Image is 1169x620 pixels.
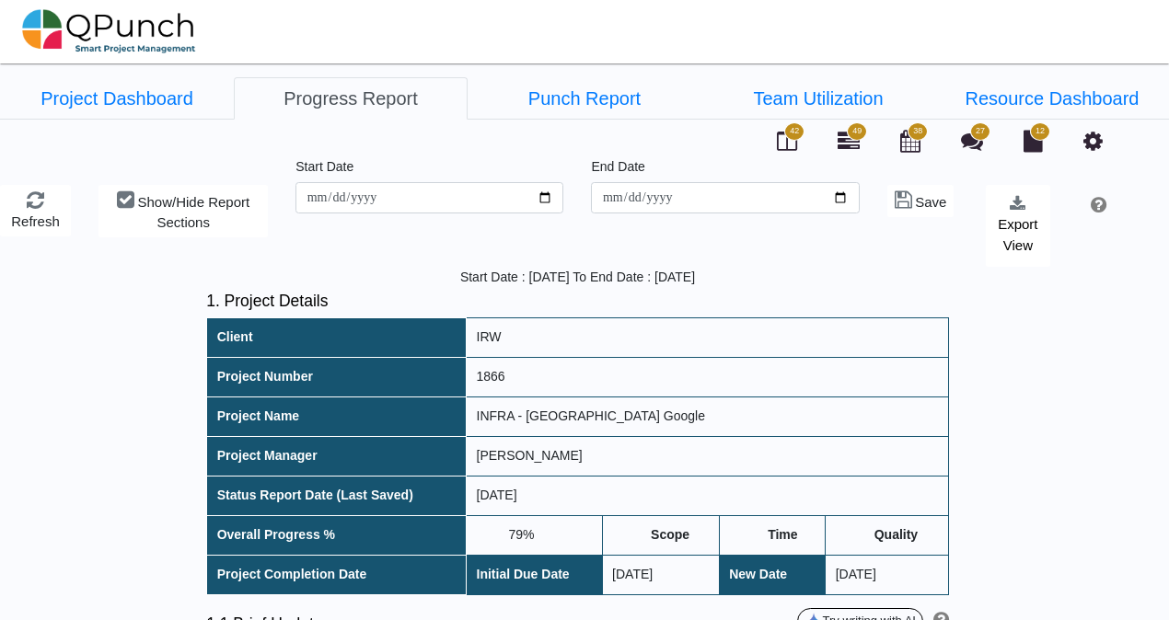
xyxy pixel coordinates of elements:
li: INFRA - Sudan Google [701,77,935,119]
th: Time [719,515,826,555]
span: 12 [1036,125,1045,138]
a: Help [1084,200,1106,214]
i: Punch Discussion [961,130,983,152]
th: Overall Progress % [207,515,467,555]
th: Scope [602,515,719,555]
a: Progress Report [234,77,468,120]
td: [DATE] [826,555,949,594]
a: Team Utilization [701,77,935,120]
td: [DATE] [467,476,949,515]
span: Export View [998,216,1037,253]
legend: End Date [591,157,859,182]
span: Refresh [11,213,60,229]
span: 27 [976,125,985,138]
i: Calendar [900,130,920,152]
legend: Start Date [295,157,563,182]
span: Show/Hide Report Sections [137,194,249,231]
td: [PERSON_NAME] [467,436,949,476]
a: Punch Report [468,77,701,120]
a: 49 [838,137,860,152]
h5: 1. Project Details [206,292,949,311]
th: Project Completion Date [207,555,467,594]
img: qpunch-sp.fa6292f.png [22,4,196,59]
span: Start Date : [DATE] To End Date : [DATE] [460,270,695,284]
a: Resource Dashboard [935,77,1169,120]
span: 49 [852,125,862,138]
i: Board [777,130,797,152]
button: Show/Hide Report Sections [98,185,268,237]
td: IRW [467,317,949,357]
th: Initial Due Date [467,555,603,594]
td: INFRA - [GEOGRAPHIC_DATA] Google [467,396,949,436]
span: Save [915,194,946,210]
th: Project Number [207,357,467,396]
th: Project Name [207,396,467,436]
td: 79% [467,515,603,555]
th: Project Manager [207,436,467,476]
th: Quality [826,515,949,555]
span: 42 [790,125,799,138]
button: Export View [986,185,1050,267]
td: 1866 [467,357,949,396]
th: Client [207,317,467,357]
td: [DATE] [602,555,719,594]
i: Gantt [838,130,860,152]
th: Status Report Date (Last Saved) [207,476,467,515]
button: Save [887,185,955,217]
span: 38 [913,125,922,138]
th: New Date [719,555,826,594]
i: Document Library [1024,130,1043,152]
